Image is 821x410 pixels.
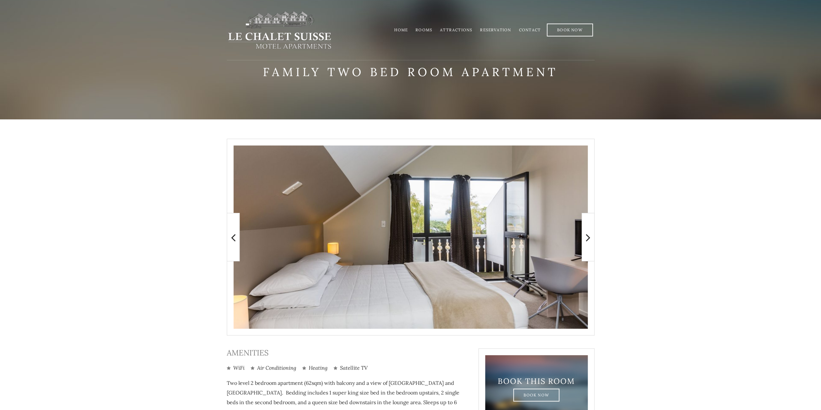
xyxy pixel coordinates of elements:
a: Book Now [513,388,559,401]
li: WiFi [227,364,245,372]
a: Attractions [440,27,472,32]
li: Satellite TV [334,364,368,372]
a: Book Now [547,24,593,36]
img: lechaletsuisse [227,11,332,49]
a: Home [394,27,408,32]
a: Rooms [416,27,432,32]
li: Heating [302,364,327,372]
h3: Amenities [227,348,469,358]
li: Air Conditioning [251,364,296,372]
a: Reservation [480,27,511,32]
h3: Book This Room [496,376,576,386]
a: Contact [519,27,540,32]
